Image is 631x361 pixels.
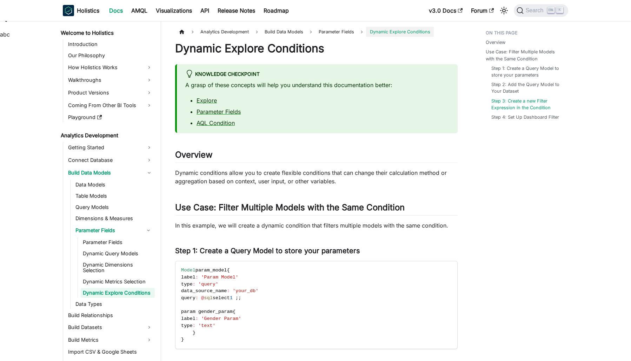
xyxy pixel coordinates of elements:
[59,28,155,38] a: Welcome to Holistics
[491,65,561,78] a: Step 1: Create a Query Model to store your parameters
[181,288,227,294] span: data_source_name
[175,247,458,255] h3: Step 1: Create a Query Model to store your parameters
[66,62,155,73] a: How Holistics Works
[261,27,307,37] span: Build Data Models
[195,268,227,273] span: param_model
[66,322,155,333] a: Build Datasets
[181,295,195,301] span: query
[73,180,155,190] a: Data Models
[175,202,458,216] h2: Use Case: Filter Multiple Models with the Same Condition
[198,282,218,287] span: 'query'
[175,27,188,37] a: Home page
[66,112,155,122] a: Playground
[152,5,196,16] a: Visualizations
[59,131,155,140] a: Analytics Development
[175,169,458,185] p: Dynamic conditions allow you to create flexible conditions that can change their calculation meth...
[81,237,155,247] a: Parameter Fields
[181,323,193,328] span: type
[66,39,155,49] a: Introduction
[66,167,155,178] a: Build Data Models
[227,288,230,294] span: :
[181,275,195,280] span: label
[195,275,198,280] span: :
[193,330,195,335] span: }
[193,282,195,287] span: :
[175,41,458,55] h1: Dynamic Explore Conditions
[185,81,449,89] p: A grasp of these concepts will help you understand this documentation better:
[127,5,152,16] a: AMQL
[204,295,212,301] span: sql
[198,323,215,328] span: 'text'
[491,114,559,120] a: Step 4: Set Up Dashboard Filter
[66,74,155,86] a: Walkthroughs
[195,316,198,321] span: :
[233,288,258,294] span: 'your_db'
[175,221,458,230] p: In this example, we will create a dynamic condition that filters multiple models with the same co...
[63,5,99,16] a: HolisticsHolistics
[105,5,127,16] a: Docs
[66,100,155,111] a: Coming From Other BI Tools
[175,150,458,163] h2: Overview
[81,260,155,275] a: Dynamic Dimensions Selection
[73,299,155,309] a: Data Types
[233,309,235,314] span: {
[73,214,155,223] a: Dimensions & Measures
[77,6,99,15] b: Holistics
[491,98,561,111] a: Step 3: Create a new Filter Expression in the Condition
[196,5,213,16] a: API
[81,249,155,258] a: Dynamic Query Models
[181,316,195,321] span: label
[524,7,548,14] span: Search
[56,21,161,361] nav: Docs sidebar
[230,295,233,301] span: 1
[73,225,142,236] a: Parameter Fields
[556,7,563,13] kbd: K
[195,295,198,301] span: :
[66,142,155,153] a: Getting Started
[259,5,293,16] a: Roadmap
[486,48,564,62] a: Use Case: Filter Multiple Models with the Same Condition
[175,27,458,37] nav: Breadcrumbs
[197,119,235,126] a: AQL Condition
[467,5,498,16] a: Forum
[181,309,233,314] span: param gender_param
[73,202,155,212] a: Query Models
[181,282,193,287] span: type
[213,295,230,301] span: select
[514,4,568,17] button: Search (Ctrl+K)
[201,275,238,280] span: 'Param Model'
[81,277,155,287] a: Dynamic Metrics Selection
[185,70,449,79] div: knowledge checkpoint
[66,155,155,166] a: Connect Database
[315,27,358,37] a: Parameter Fields
[63,5,74,16] img: Holistics
[319,29,354,34] span: Parameter Fields
[66,334,155,346] a: Build Metrics
[498,5,510,16] button: Switch between dark and light mode (currently light mode)
[73,191,155,201] a: Table Models
[213,5,259,16] a: Release Notes
[197,27,252,37] span: Analytics Development
[81,288,155,298] a: Dynamic Explore Conditions
[366,27,433,37] span: Dynamic Explore Conditions
[238,295,241,301] span: ;
[491,81,561,94] a: Step 2: Add the Query Model to Your Dataset
[201,295,204,301] span: @
[227,268,230,273] span: {
[66,87,155,98] a: Product Versions
[197,108,241,115] a: Parameter Fields
[425,5,467,16] a: v3.0 Docs
[181,268,195,273] span: Model
[197,97,217,104] a: Explore
[66,51,155,60] a: Our Philosophy
[235,295,238,301] span: ;
[193,323,195,328] span: :
[486,39,505,46] a: Overview
[142,225,155,236] button: Collapse sidebar category 'Parameter Fields'
[66,310,155,320] a: Build Relationships
[201,316,241,321] span: 'Gender Param'
[181,337,184,342] span: }
[66,347,155,357] a: Import CSV & Google Sheets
